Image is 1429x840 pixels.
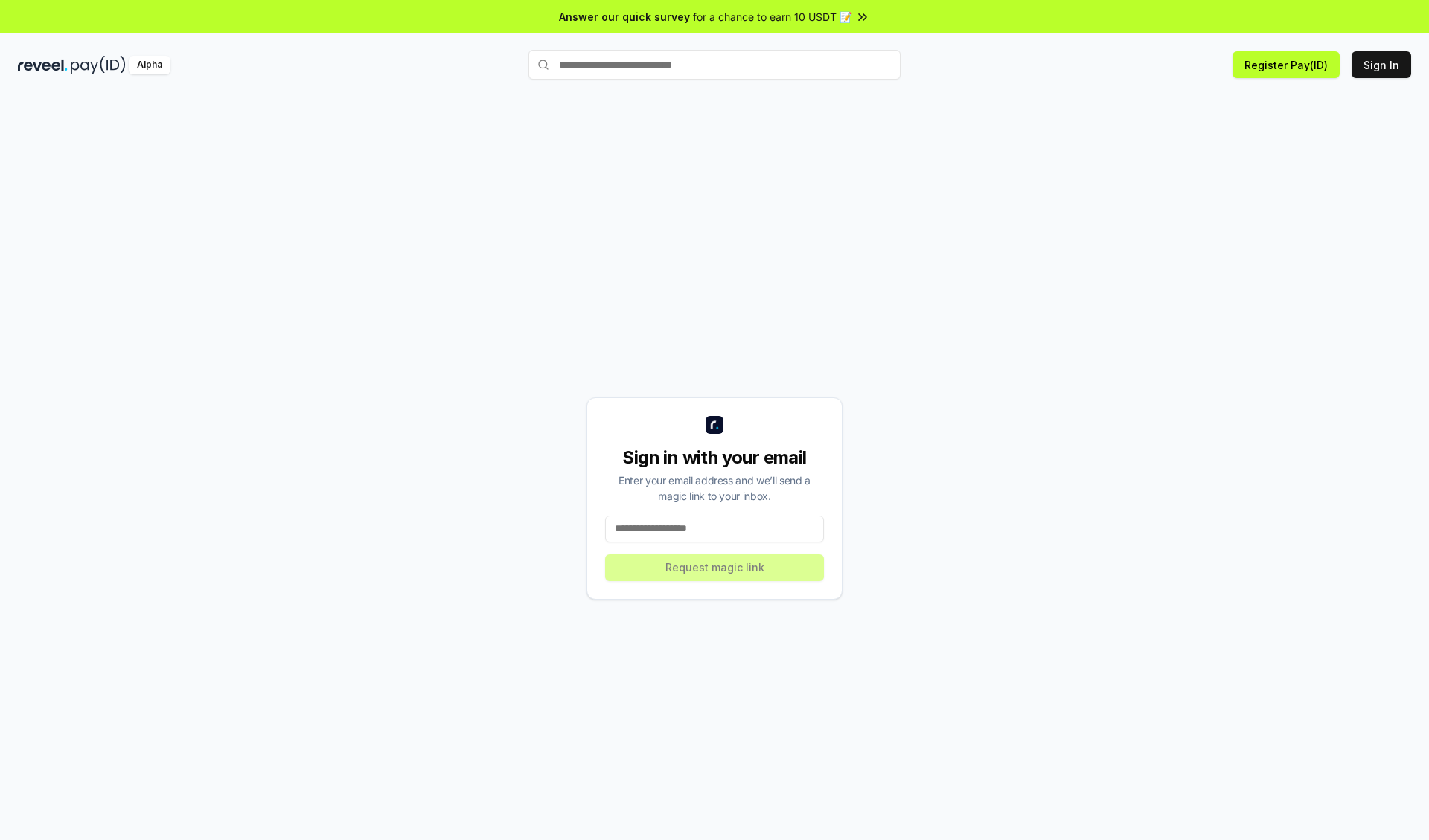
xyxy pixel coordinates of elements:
div: Alpha [129,56,170,74]
div: Sign in with your email [605,446,824,469]
img: logo_small [706,416,723,434]
span: Answer our quick survey [559,9,690,25]
button: Sign In [1352,51,1411,78]
span: for a chance to earn 10 USDT 📝 [693,9,852,25]
img: reveel_dark [18,56,68,74]
button: Register Pay(ID) [1233,51,1340,78]
div: Enter your email address and we’ll send a magic link to your inbox. [605,472,824,504]
img: pay_id [71,56,126,74]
